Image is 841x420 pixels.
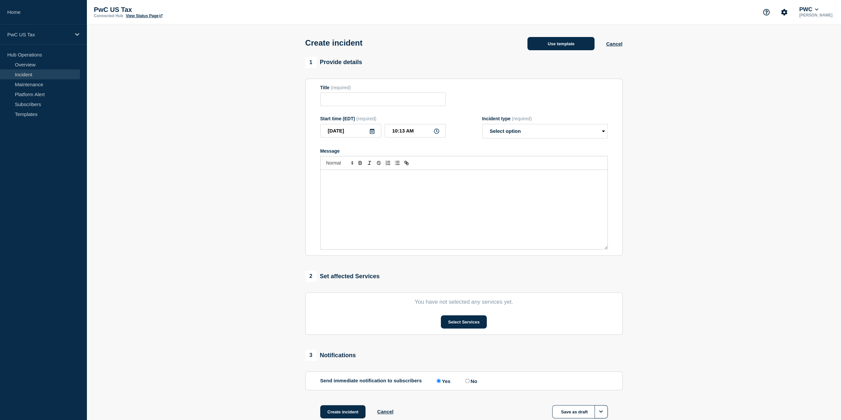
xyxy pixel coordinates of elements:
[385,124,446,137] input: HH:MM A
[393,159,402,167] button: Toggle bulleted list
[482,124,608,138] select: Incident type
[320,93,446,106] input: Title
[320,148,608,154] div: Message
[594,405,608,418] button: Options
[402,159,411,167] button: Toggle link
[320,299,608,305] p: You have not selected any services yet.
[320,85,446,90] div: Title
[356,159,365,167] button: Toggle bold text
[759,5,773,19] button: Support
[482,116,608,121] div: Incident type
[606,41,622,47] button: Cancel
[305,271,380,282] div: Set affected Services
[377,409,393,414] button: Cancel
[435,378,450,384] label: Yes
[320,124,381,137] input: YYYY-MM-DD
[320,378,608,384] div: Send immediate notification to subscribers
[7,32,71,37] p: PwC US Tax
[365,159,374,167] button: Toggle italic text
[331,85,351,90] span: (required)
[798,13,834,18] p: [PERSON_NAME]
[126,14,163,18] a: View Status Page
[552,405,608,418] button: Save as draft
[94,14,123,18] p: Connected Hub
[527,37,594,50] button: Use template
[798,6,820,13] button: PWC
[437,379,441,383] input: Yes
[465,379,470,383] input: No
[305,271,317,282] span: 2
[94,6,226,14] p: PwC US Tax
[320,405,366,418] button: Create incident
[305,350,317,361] span: 3
[512,116,532,121] span: (required)
[305,350,356,361] div: Notifications
[464,378,477,384] label: No
[383,159,393,167] button: Toggle ordered list
[374,159,383,167] button: Toggle strikethrough text
[441,315,487,328] button: Select Services
[305,38,363,48] h1: Create incident
[356,116,376,121] span: (required)
[323,159,356,167] span: Font size
[320,116,446,121] div: Start time (EDT)
[305,57,362,68] div: Provide details
[305,57,317,68] span: 1
[777,5,791,19] button: Account settings
[321,170,607,249] div: Message
[320,378,422,384] p: Send immediate notification to subscribers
